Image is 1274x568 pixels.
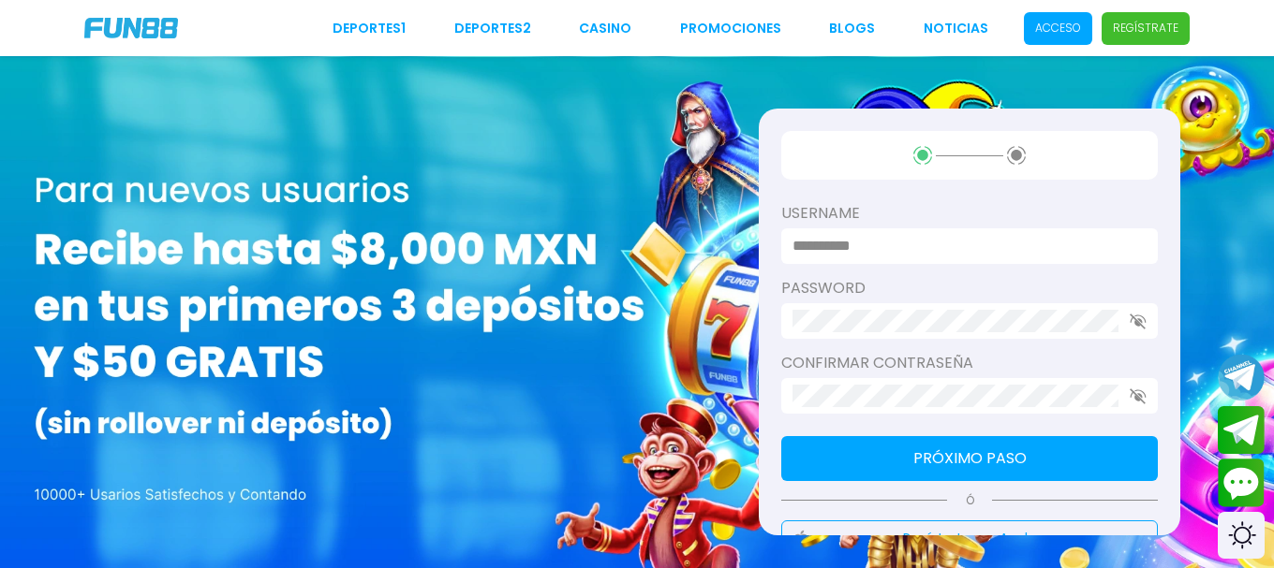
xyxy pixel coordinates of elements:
a: Promociones [680,19,781,38]
p: Acceso [1035,20,1081,36]
label: Confirmar contraseña [781,352,1158,374]
img: Company Logo [84,18,178,38]
a: CASINO [579,19,631,38]
button: Regístrate conApple [781,520,1158,557]
label: username [781,202,1158,225]
button: Próximo paso [781,436,1158,481]
p: Regístrate [1113,20,1178,36]
button: Join telegram channel [1218,353,1265,401]
p: Ó [781,492,1158,509]
label: password [781,277,1158,299]
button: Join telegram [1218,406,1265,455]
a: NOTICIAS [924,19,988,38]
button: Contact customer service [1218,459,1265,507]
div: Switch theme [1218,512,1265,559]
a: Deportes2 [454,19,531,38]
a: Deportes1 [333,19,406,38]
a: BLOGS [829,19,875,38]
